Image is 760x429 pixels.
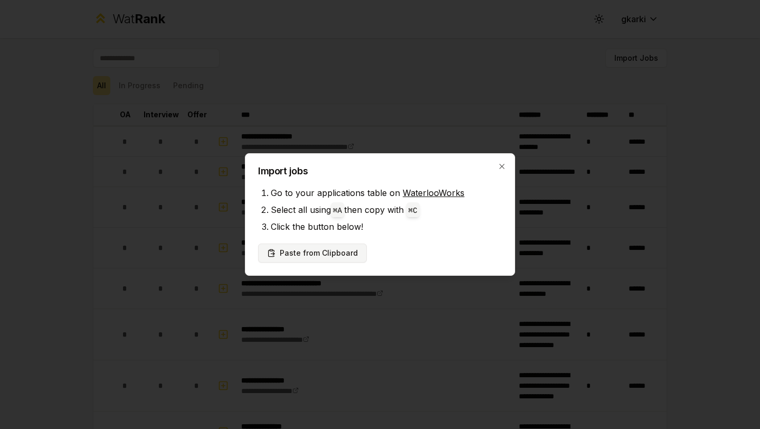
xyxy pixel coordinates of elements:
li: Go to your applications table on [271,184,502,201]
li: Click the button below! [271,218,502,235]
code: ⌘ C [408,207,417,215]
button: Paste from Clipboard [258,244,367,263]
code: ⌘ A [333,207,342,215]
li: Select all using then copy with [271,201,502,218]
a: WaterlooWorks [403,188,464,198]
h2: Import jobs [258,166,502,176]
